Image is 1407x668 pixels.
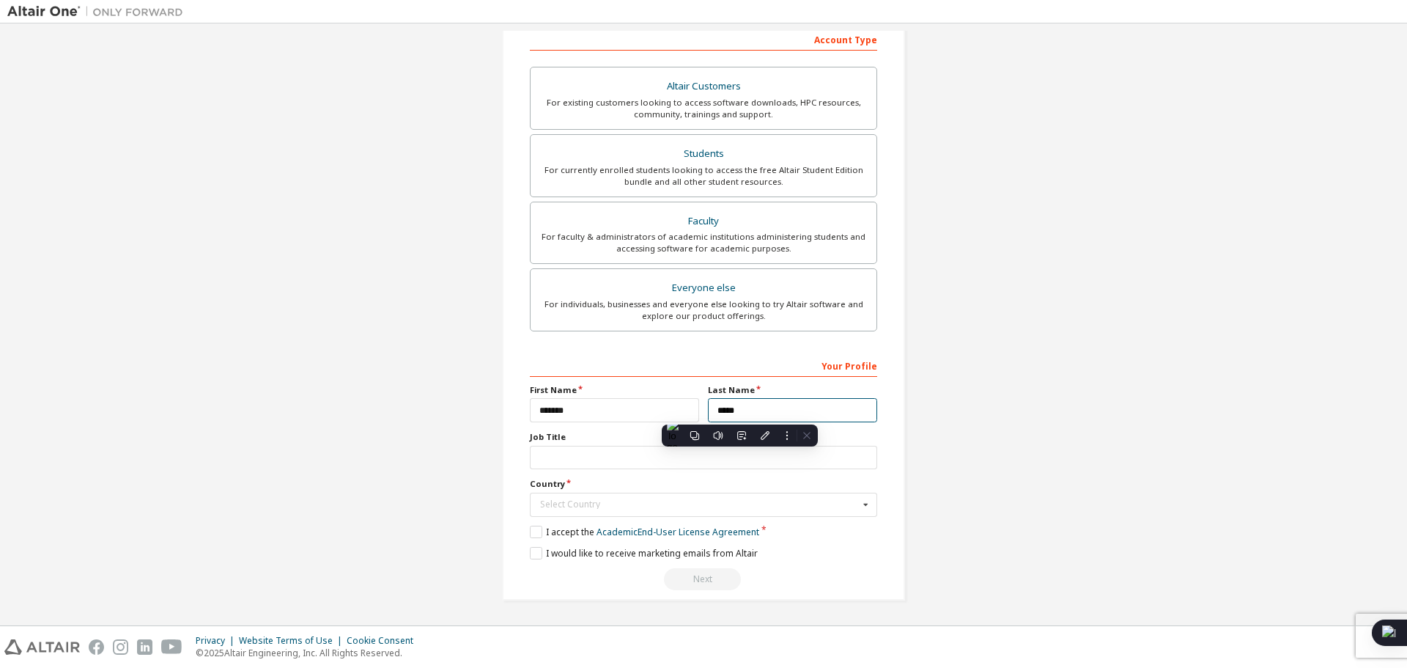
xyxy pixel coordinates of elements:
[530,353,877,377] div: Your Profile
[539,298,868,322] div: For individuals, businesses and everyone else looking to try Altair software and explore our prod...
[4,639,80,655] img: altair_logo.svg
[530,568,877,590] div: Read and acccept EULA to continue
[161,639,182,655] img: youtube.svg
[539,97,868,120] div: For existing customers looking to access software downloads, HPC resources, community, trainings ...
[347,635,422,647] div: Cookie Consent
[239,635,347,647] div: Website Terms of Use
[113,639,128,655] img: instagram.svg
[530,478,877,490] label: Country
[539,278,868,298] div: Everyone else
[137,639,152,655] img: linkedin.svg
[196,635,239,647] div: Privacy
[539,144,868,164] div: Students
[530,431,877,443] label: Job Title
[539,164,868,188] div: For currently enrolled students looking to access the free Altair Student Edition bundle and all ...
[539,76,868,97] div: Altair Customers
[530,27,877,51] div: Account Type
[196,647,422,659] p: © 2025 Altair Engineering, Inc. All Rights Reserved.
[530,384,699,396] label: First Name
[7,4,191,19] img: Altair One
[708,384,877,396] label: Last Name
[89,639,104,655] img: facebook.svg
[530,547,758,559] label: I would like to receive marketing emails from Altair
[540,500,859,509] div: Select Country
[539,231,868,254] div: For faculty & administrators of academic institutions administering students and accessing softwa...
[597,526,759,538] a: Academic End-User License Agreement
[530,526,759,538] label: I accept the
[539,211,868,232] div: Faculty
